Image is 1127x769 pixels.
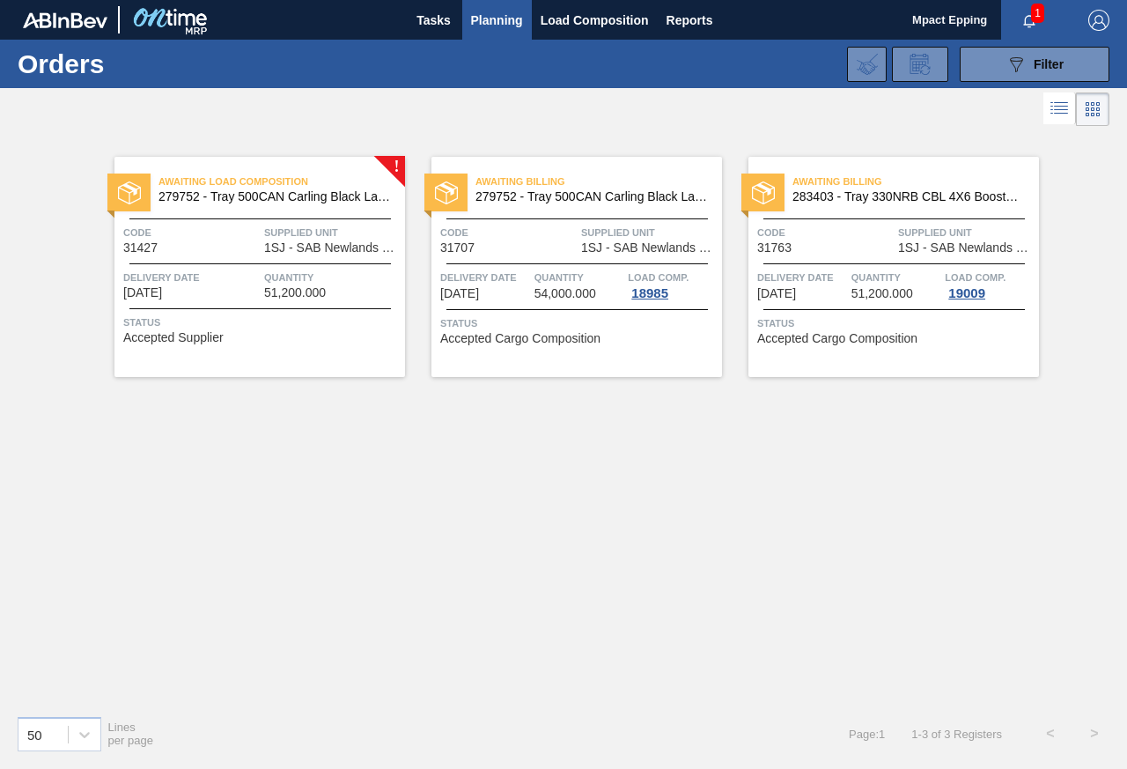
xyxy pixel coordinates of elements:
[722,157,1039,377] a: statusAwaiting Billing283403 - Tray 330NRB CBL 4X6 Booster 2Code31763Supplied Unit1SJ - SAB Newla...
[123,286,162,299] span: 09/05/2025
[1088,10,1109,31] img: Logout
[264,224,401,241] span: Supplied Unit
[440,314,718,332] span: Status
[945,269,1035,300] a: Load Comp.19009
[264,286,326,299] span: 51,200.000
[851,287,913,300] span: 51,200.000
[960,47,1109,82] button: Filter
[1031,4,1044,23] span: 1
[911,728,1002,741] span: 1 - 3 of 3 Registers
[1001,8,1057,33] button: Notifications
[757,314,1035,332] span: Status
[415,10,453,31] span: Tasks
[471,10,523,31] span: Planning
[628,269,718,300] a: Load Comp.18985
[1028,712,1072,756] button: <
[757,241,792,255] span: 31763
[123,314,401,331] span: Status
[440,269,530,286] span: Delivery Date
[27,727,42,742] div: 50
[475,190,708,203] span: 279752 - Tray 500CAN Carling Black Label R
[757,224,894,241] span: Code
[264,269,401,286] span: Quantity
[18,54,261,74] h1: Orders
[158,190,391,203] span: 279752 - Tray 500CAN Carling Black Label R
[534,269,624,286] span: Quantity
[118,181,141,204] img: status
[1072,712,1116,756] button: >
[108,721,154,747] span: Lines per page
[945,286,989,300] div: 19009
[440,287,479,300] span: 09/13/2025
[757,287,796,300] span: 09/19/2025
[752,181,775,204] img: status
[792,190,1025,203] span: 283403 - Tray 330NRB CBL 4X6 Booster 2
[792,173,1039,190] span: Awaiting Billing
[541,10,649,31] span: Load Composition
[1043,92,1076,126] div: List Vision
[847,47,887,82] div: Import Order Negotiation
[405,157,722,377] a: statusAwaiting Billing279752 - Tray 500CAN Carling Black Label RCode31707Supplied Unit1SJ - SAB N...
[628,269,689,286] span: Load Comp.
[898,241,1035,255] span: 1SJ - SAB Newlands Brewery
[440,224,577,241] span: Code
[123,224,260,241] span: Code
[264,241,401,255] span: 1SJ - SAB Newlands Brewery
[158,173,405,190] span: Awaiting Load Composition
[23,12,107,28] img: TNhmsLtSVTkK8tSr43FrP2fwEKptu5GPRR3wAAAABJRU5ErkJggg==
[123,331,224,344] span: Accepted Supplier
[435,181,458,204] img: status
[581,241,718,255] span: 1SJ - SAB Newlands Brewery
[851,269,941,286] span: Quantity
[1034,57,1064,71] span: Filter
[757,269,847,286] span: Delivery Date
[667,10,713,31] span: Reports
[945,269,1005,286] span: Load Comp.
[581,224,718,241] span: Supplied Unit
[123,241,158,255] span: 31427
[123,269,260,286] span: Delivery Date
[898,224,1035,241] span: Supplied Unit
[892,47,948,82] div: Order Review Request
[628,286,672,300] div: 18985
[534,287,596,300] span: 54,000.000
[757,332,917,345] span: Accepted Cargo Composition
[1076,92,1109,126] div: Card Vision
[88,157,405,377] a: !statusAwaiting Load Composition279752 - Tray 500CAN Carling Black Label RCode31427Supplied Unit1...
[475,173,722,190] span: Awaiting Billing
[440,241,475,255] span: 31707
[440,332,600,345] span: Accepted Cargo Composition
[849,728,885,741] span: Page : 1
